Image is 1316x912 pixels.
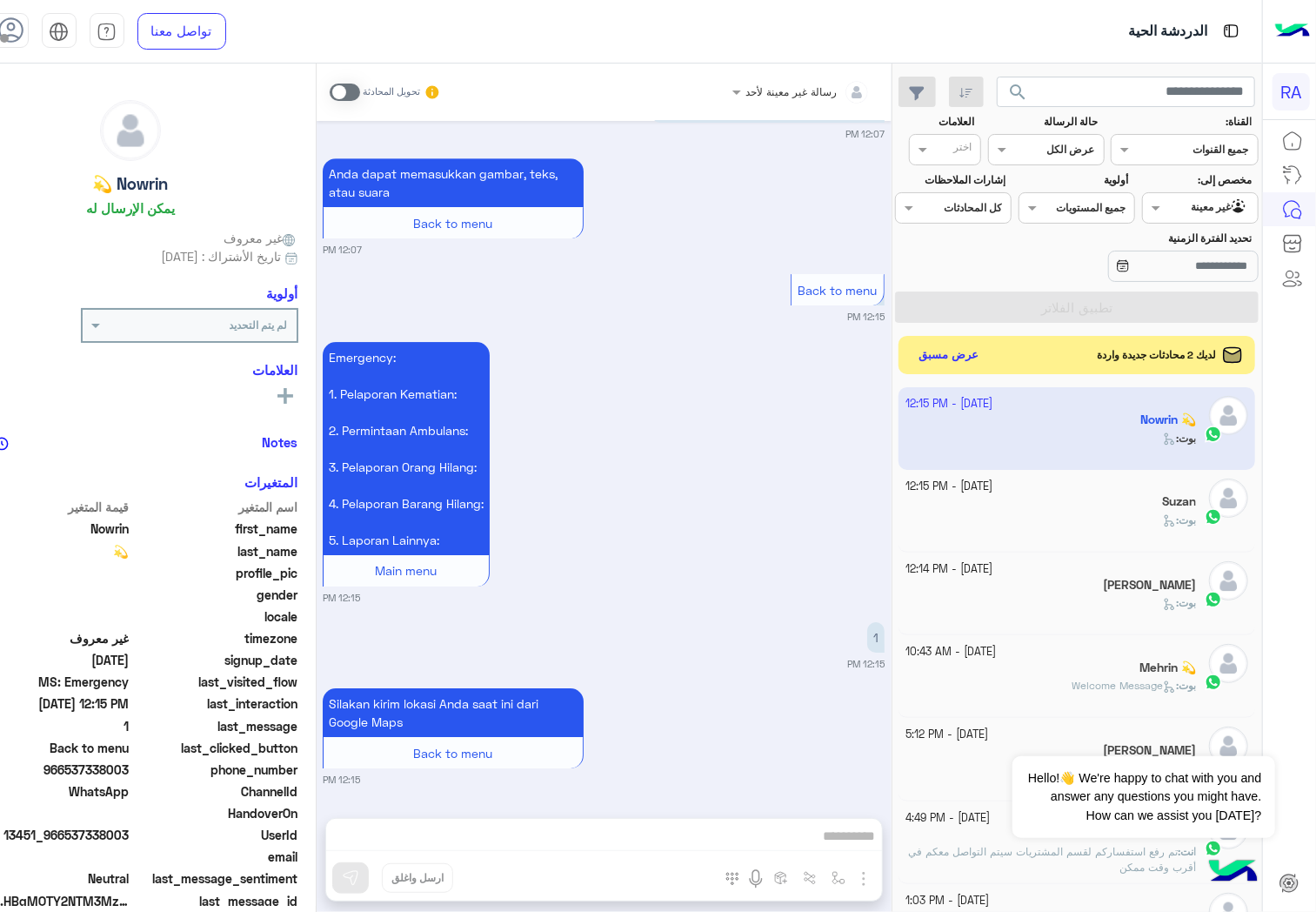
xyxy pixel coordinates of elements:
b: لم يتم التحديد [230,319,288,332]
span: last_message_id [141,892,298,910]
small: 12:15 PM [323,773,360,787]
button: تطبيق الفلاتر [895,292,1259,323]
label: حالة الرسالة [990,114,1098,130]
span: profile_pic [132,564,298,582]
span: Hello!👋 We're happy to chat with you and answer any questions you might have. How can we assist y... [1012,756,1274,838]
span: signup_date [132,651,298,669]
h6: أولوية [267,285,298,301]
small: [DATE] - 12:15 PM [905,479,992,495]
span: search [1007,82,1028,103]
div: اختر [953,139,974,159]
span: timezone [132,629,298,647]
small: 12:07 PM [845,127,885,141]
span: ChannelId [132,782,298,801]
span: gender [132,586,298,604]
span: بوت [1179,513,1196,526]
span: last_message [132,717,298,735]
img: tab [97,22,117,42]
img: WhatsApp [1205,508,1222,526]
small: 12:07 PM [323,243,362,257]
img: Logo [1275,13,1310,50]
small: 12:15 PM [323,591,360,605]
p: 23/9/2025, 12:15 PM [867,622,885,653]
p: 23/9/2025, 12:15 PM [323,342,490,555]
h6: المتغيرات [245,474,298,490]
span: غير معروف [224,229,298,247]
small: [DATE] - 12:14 PM [905,561,992,578]
button: ارسل واغلق [382,863,453,893]
button: search [997,77,1039,114]
label: العلامات [898,114,975,130]
b: : [1176,596,1196,609]
span: Welcome Message [1072,679,1176,692]
span: first_name [132,520,298,538]
span: last_visited_flow [132,673,298,691]
h5: Nowrin 💫 [93,174,169,194]
img: defaultAdmin.png [101,101,160,160]
span: phone_number [132,761,298,779]
img: defaultAdmin.png [1209,479,1248,518]
span: اسم المتغير [132,498,298,516]
span: last_clicked_button [132,739,298,757]
img: WhatsApp [1205,674,1222,691]
span: رسالة غير معينة لأحد [745,85,837,98]
span: بوت [1179,596,1196,609]
small: 12:15 PM [847,657,885,671]
img: tab [1220,20,1242,42]
small: تحويل المحادثة [363,85,420,99]
img: hulul-logo.png [1203,842,1264,903]
span: locale [132,607,298,626]
a: تواصل معنا [137,13,226,50]
span: last_name [132,542,298,560]
b: : [1176,513,1196,526]
h5: Ahmed Al-Aishat [1103,578,1196,593]
a: tab [90,13,124,50]
img: defaultAdmin.png [1209,644,1248,683]
p: 23/9/2025, 12:07 PM [323,158,584,207]
button: عرض مسبق [912,343,986,368]
small: [DATE] - 1:03 PM [905,893,989,909]
span: email [132,848,298,866]
label: إشارات الملاحظات [898,172,1005,188]
span: HandoverOn [132,804,298,822]
h5: Mehrin 💫 [1139,661,1196,675]
small: 12:15 PM [847,310,885,324]
small: [DATE] - 4:49 PM [905,810,990,827]
label: أولوية [1020,172,1128,188]
span: Back to menu [798,283,878,298]
h6: Notes [263,434,298,450]
p: 23/9/2025, 12:15 PM [323,688,584,737]
span: Back to menu [414,746,493,761]
span: last_interaction [132,694,298,713]
span: Back to menu [414,216,493,231]
img: defaultAdmin.png [1209,561,1248,600]
span: last_message_sentiment [132,869,298,888]
label: القناة: [1113,114,1253,130]
span: تاريخ الأشتراك : [DATE] [161,247,281,265]
small: [DATE] - 5:12 PM [905,727,988,743]
h6: يمكن الإرسال له [86,200,175,216]
b: : [1176,679,1196,692]
label: مخصص إلى: [1144,172,1252,188]
span: بوت [1179,679,1196,692]
span: Main menu [376,563,438,578]
span: انت [1180,845,1196,858]
span: لديك 2 محادثات جديدة واردة [1098,347,1217,363]
label: تحديد الفترة الزمنية [1020,231,1252,246]
span: UserId [132,826,298,844]
small: [DATE] - 10:43 AM [905,644,996,661]
p: الدردشة الحية [1128,20,1207,44]
b: : [1178,845,1196,858]
div: RA [1273,73,1310,111]
span: تم رفع استفساركم لقسم المشتريات سيتم التواصل معكم في أقرب وقت ممكن [908,845,1196,874]
img: WhatsApp [1205,840,1222,857]
img: WhatsApp [1205,591,1222,608]
h5: Suzan [1162,494,1196,509]
img: tab [49,22,69,42]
